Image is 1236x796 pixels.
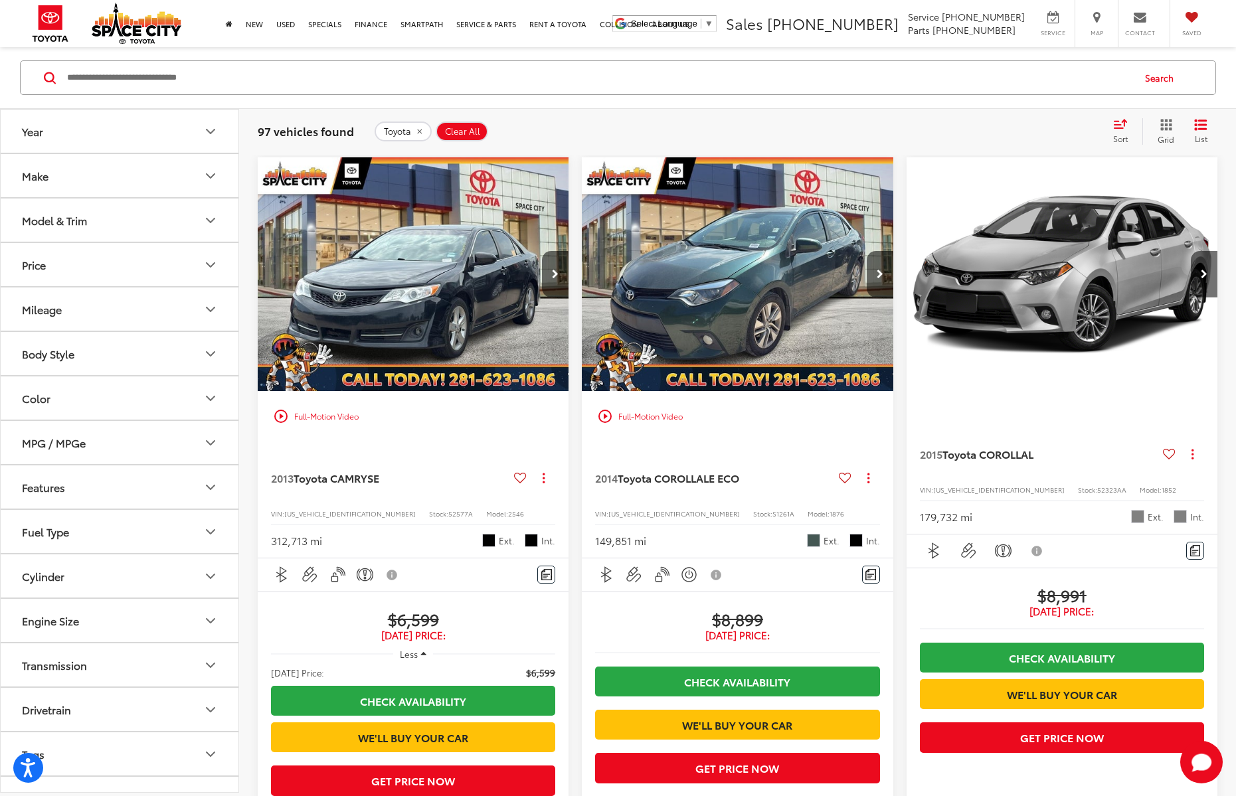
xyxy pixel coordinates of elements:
span: Classic Silver Metallic [1131,510,1144,523]
span: Map [1082,29,1111,37]
button: View Disclaimer [706,561,729,589]
span: Black For Limited/Trail B [849,534,863,547]
div: MPG / MPGe [203,435,219,451]
button: FeaturesFeatures [1,465,240,509]
div: Price [22,258,46,271]
span: 1852 [1162,485,1176,495]
span: Select Language [631,19,697,29]
button: Comments [1186,542,1204,560]
img: 2015 Toyota COROLLA LE GRADE FWD [906,157,1219,392]
span: Clear All [445,126,480,137]
button: PricePrice [1,243,240,286]
span: [US_VEHICLE_IDENTIFICATION_NUMBER] [608,509,740,518]
span: 2013 [271,470,294,485]
input: Search by Make, Model, or Keyword [66,62,1132,94]
a: We'll Buy Your Car [271,722,555,752]
span: L [1028,446,1033,461]
span: Toyota COROLLA [942,446,1028,461]
a: We'll Buy Your Car [595,710,879,740]
button: Get Price Now [271,765,555,795]
a: Check Availability [271,686,555,716]
span: Toyota [384,126,411,137]
button: Get Price Now [595,753,879,783]
div: Year [22,125,43,137]
button: Next image [1191,251,1217,297]
span: Stock: [1078,485,1097,495]
span: Toyota CAMRY [294,470,367,485]
button: Comments [862,566,880,584]
img: Keyless Entry [329,566,346,583]
a: Check Availability [920,643,1204,673]
button: Toggle Chat Window [1180,741,1223,783]
button: CylinderCylinder [1,554,240,597]
div: 312,713 mi [271,533,322,548]
span: Stock: [429,509,448,518]
img: Emergency Brake Assist [995,542,1012,559]
img: Keyless Entry [654,566,670,583]
button: Engine SizeEngine Size [1,599,240,642]
span: [PHONE_NUMBER] [942,10,1025,23]
span: List [1194,133,1207,144]
span: Grid [1158,133,1174,145]
span: Int. [1190,511,1204,523]
span: 2546 [508,509,524,518]
div: Drivetrain [22,703,71,716]
a: 2015 Toyota COROLLA LE GRADE FWD2015 Toyota COROLLA LE GRADE FWD2015 Toyota COROLLA LE GRADE FWD2... [906,157,1219,391]
div: Engine Size [203,613,219,629]
a: Check Availability [595,667,879,696]
div: Make [22,169,48,182]
span: dropdown dots [543,473,545,483]
button: Get Price Now [920,722,1204,752]
div: Body Style [203,346,219,362]
div: Cylinder [203,568,219,584]
button: Body StyleBody Style [1,332,240,375]
button: TagsTags [1,732,240,775]
div: Price [203,257,219,273]
img: Aux Input [302,566,318,583]
img: 2013 Toyota CAMRY 4-DOOR SE SEDAN [257,157,570,392]
button: Actions [1181,443,1204,466]
button: MPG / MPGeMPG / MPGe [1,421,240,464]
span: [DATE] Price: [271,629,555,642]
div: Body Style [22,347,74,360]
button: MileageMileage [1,287,240,331]
span: Model: [808,509,830,518]
button: DrivetrainDrivetrain [1,688,240,731]
span: $8,899 [595,609,879,629]
span: Ext. [499,534,515,547]
svg: Start Chat [1180,741,1223,783]
button: Select sort value [1106,118,1142,145]
span: LE ECO [703,470,739,485]
div: Cylinder [22,570,64,582]
span: [DATE] Price: [920,605,1204,618]
div: 2013 Toyota CAMRY SE 0 [257,157,570,391]
span: VIN: [271,509,284,518]
button: Model & TrimModel & Trim [1,199,240,242]
span: SE [367,470,379,485]
div: 2014 Toyota COROLLA LE ECO 0 [581,157,894,391]
span: [PHONE_NUMBER] [932,23,1015,37]
span: Int. [866,534,880,547]
span: Saved [1177,29,1206,37]
span: $8,991 [920,585,1204,605]
img: Comments [541,569,552,580]
div: Mileage [22,303,62,315]
span: VIN: [595,509,608,518]
a: 2015Toyota COROLLAL [920,447,1158,461]
a: We'll Buy Your Car [920,679,1204,709]
img: Keyless Ignition System [681,566,697,583]
button: Grid View [1142,118,1184,145]
button: View Disclaimer [1023,537,1053,565]
div: Tags [22,748,44,760]
div: Color [203,390,219,406]
span: 52323AA [1097,485,1126,495]
div: Fuel Type [22,525,69,538]
img: 2014 Toyota COROLLA LE ECO PREMIUM [581,157,894,392]
img: Aux Input [626,566,642,583]
div: Model & Trim [203,212,219,228]
a: 2013 Toyota CAMRY 4-DOOR SE SEDAN2013 Toyota CAMRY 4-DOOR SE SEDAN2013 Toyota CAMRY 4-DOOR SE SED... [257,157,570,391]
span: 52577A [448,509,473,518]
div: MPG / MPGe [22,436,86,449]
div: Model & Trim [22,214,87,226]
